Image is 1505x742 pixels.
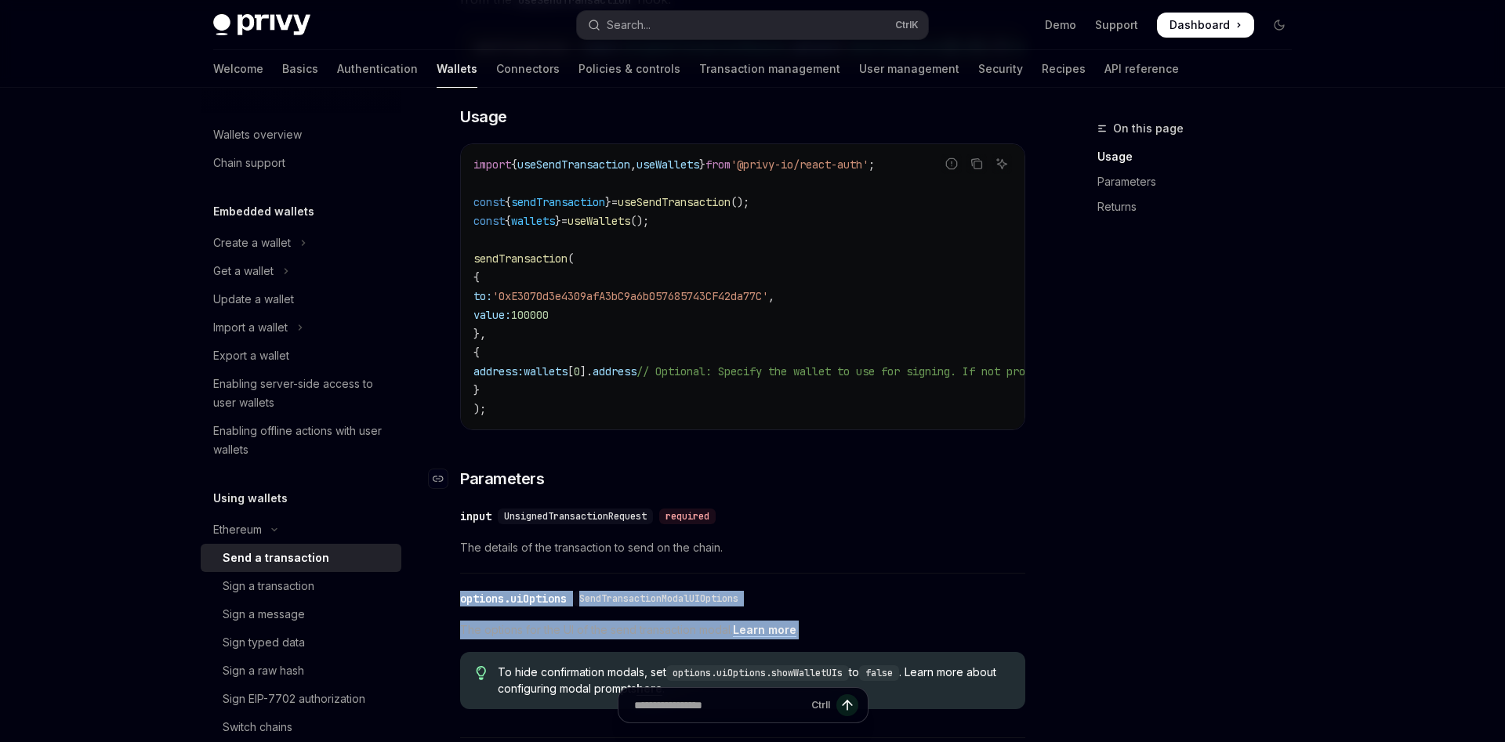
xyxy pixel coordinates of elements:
[473,327,486,341] span: },
[504,510,647,523] span: UnsignedTransactionRequest
[473,383,480,397] span: }
[1045,17,1076,33] a: Demo
[636,682,662,696] a: here
[630,157,636,172] span: ,
[473,308,511,322] span: value:
[511,308,549,322] span: 100000
[579,592,738,605] span: SendTransactionModalUIOptions
[731,157,869,172] span: '@privy-io/react-auth'
[733,623,796,637] a: Learn more
[213,318,288,337] div: Import a wallet
[201,370,401,417] a: Enabling server-side access to user wallets
[941,154,962,174] button: Report incorrect code
[731,195,749,209] span: ();
[213,50,263,88] a: Welcome
[568,364,574,378] span: [
[213,346,289,365] div: Export a wallet
[869,157,875,172] span: ;
[498,664,1010,697] span: To hide confirmation modals, set to . Learn more about configuring modal prompts .
[511,157,517,172] span: {
[666,665,849,681] code: options.uiOptions.showWalletUIs
[561,214,568,228] span: =
[607,16,651,34] div: Search...
[213,125,302,144] div: Wallets overview
[473,214,505,228] span: const
[201,685,401,713] a: Sign EIP-7702 authorization
[859,50,959,88] a: User management
[213,520,262,539] div: Ethereum
[1097,144,1304,169] a: Usage
[895,19,919,31] span: Ctrl K
[992,154,1012,174] button: Ask AI
[578,50,680,88] a: Policies & controls
[460,509,491,524] div: input
[201,516,401,544] button: Toggle Ethereum section
[966,154,987,174] button: Copy the contents from the code block
[505,214,511,228] span: {
[473,157,511,172] span: import
[699,157,705,172] span: }
[978,50,1023,88] a: Security
[223,548,329,567] div: Send a transaction
[555,214,561,228] span: }
[473,346,480,360] span: {
[223,661,304,680] div: Sign a raw hash
[634,688,805,722] input: Ask a question...
[1095,17,1138,33] a: Support
[1113,119,1184,138] span: On this page
[201,121,401,149] a: Wallets overview
[473,270,480,284] span: {
[517,157,630,172] span: useSendTransaction
[213,262,274,281] div: Get a wallet
[213,14,310,36] img: dark logo
[768,289,774,303] span: ,
[492,289,768,303] span: '0xE3070d3e4309afA3bC9a6b057685743CF42da77C'
[201,628,401,657] a: Sign typed data
[511,195,605,209] span: sendTransaction
[201,149,401,177] a: Chain support
[476,666,487,680] svg: Tip
[460,468,544,490] span: Parameters
[473,289,492,303] span: to:
[473,402,486,416] span: );
[282,50,318,88] a: Basics
[429,468,460,490] a: Navigate to header
[636,364,1257,378] span: // Optional: Specify the wallet to use for signing. If not provided, the first wallet will be used.
[496,50,560,88] a: Connectors
[213,290,294,309] div: Update a wallet
[201,713,401,741] a: Switch chains
[213,422,392,459] div: Enabling offline actions with user wallets
[460,591,567,606] div: options.uiOptions
[1267,13,1292,38] button: Toggle dark mode
[201,313,401,342] button: Toggle Import a wallet section
[636,157,699,172] span: useWallets
[1157,13,1254,38] a: Dashboard
[213,154,285,172] div: Chain support
[473,252,568,266] span: sendTransaction
[213,489,288,508] h5: Using wallets
[223,690,365,708] div: Sign EIP-7702 authorization
[705,157,731,172] span: from
[201,285,401,313] a: Update a wallet
[201,600,401,628] a: Sign a message
[524,364,568,378] span: wallets
[605,195,611,209] span: }
[859,665,899,681] code: false
[1170,17,1230,33] span: Dashboard
[201,572,401,600] a: Sign a transaction
[630,214,649,228] span: ();
[511,214,555,228] span: wallets
[1042,50,1086,88] a: Recipes
[593,364,636,378] span: address
[337,50,418,88] a: Authentication
[659,509,716,524] div: required
[460,106,507,128] span: Usage
[460,621,1025,639] span: The options for the UI of the send transaction modal. .
[437,50,477,88] a: Wallets
[1097,194,1304,219] a: Returns
[223,605,305,624] div: Sign a message
[223,718,292,737] div: Switch chains
[213,233,291,252] div: Create a wallet
[577,11,928,39] button: Open search
[1097,169,1304,194] a: Parameters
